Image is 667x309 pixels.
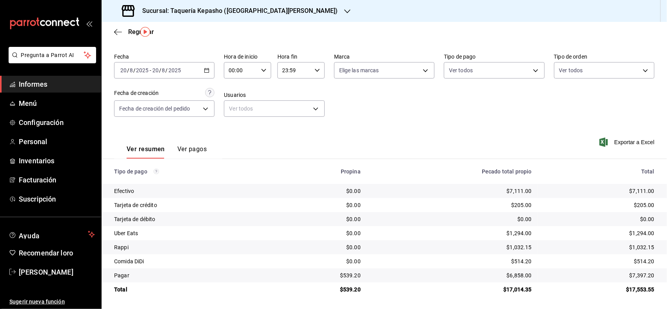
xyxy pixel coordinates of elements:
input: ---- [136,67,149,73]
a: Pregunta a Parrot AI [5,57,96,65]
button: Regresar [114,28,154,36]
font: Fecha [114,54,129,60]
font: / [127,67,129,73]
input: ---- [168,67,181,73]
font: Informes [19,80,47,88]
input: -- [120,67,127,73]
font: / [166,67,168,73]
font: $1,032.15 [629,244,654,250]
font: $7,111.00 [629,188,654,194]
font: $0.00 [346,230,361,236]
font: Configuración [19,118,64,127]
font: $205.00 [634,202,654,208]
font: $205.00 [511,202,532,208]
font: Ver todos [449,67,473,73]
font: Uber Eats [114,230,138,236]
font: Efectivo [114,188,134,194]
font: $514.20 [511,258,532,264]
div: pestañas de navegación [127,145,207,159]
font: Hora fin [277,54,297,60]
font: $0.00 [517,216,532,222]
font: $1,294.00 [629,230,654,236]
font: Ver pagos [177,145,207,153]
font: Rappi [114,244,129,250]
input: -- [162,67,166,73]
font: Inventarios [19,157,54,165]
font: $7,397.20 [629,272,654,279]
button: Pregunta a Parrot AI [9,47,96,63]
font: Facturación [19,176,56,184]
font: $539.20 [340,272,361,279]
font: $0.00 [346,258,361,264]
font: Marca [334,54,350,60]
font: $1,294.00 [507,230,532,236]
font: Ver todos [559,67,583,73]
font: Ayuda [19,232,40,240]
font: Fecha de creación [114,90,159,96]
font: Tipo de orden [554,54,588,60]
font: Recomendar loro [19,249,73,257]
img: Marcador de información sobre herramientas [140,27,150,37]
font: Tipo de pago [114,168,147,175]
font: $0.00 [346,202,361,208]
font: Tipo de pago [444,54,476,60]
font: Usuarios [224,92,246,98]
font: Pregunta a Parrot AI [21,52,74,58]
font: $0.00 [346,244,361,250]
svg: Los pagos realizados con Pay y otras terminales son montos brutos. [154,169,159,174]
font: $1,032.15 [507,244,532,250]
font: Sucursal: Taquería Kepasho ([GEOGRAPHIC_DATA][PERSON_NAME]) [142,7,338,14]
font: - [150,67,151,73]
input: -- [129,67,133,73]
font: [PERSON_NAME] [19,268,73,276]
font: Sugerir nueva función [9,298,65,305]
font: Propina [341,168,361,175]
font: $17,553.55 [626,286,655,293]
font: Menú [19,99,37,107]
font: $0.00 [346,188,361,194]
font: Comida DiDi [114,258,144,264]
button: abrir_cajón_menú [86,20,92,27]
font: $7,111.00 [507,188,532,194]
button: Exportar a Excel [601,138,654,147]
font: $514.20 [634,258,654,264]
font: Exportar a Excel [614,139,654,145]
font: Ver resumen [127,145,165,153]
font: Total [641,168,654,175]
font: Tarjeta de débito [114,216,156,222]
font: $17,014.35 [503,286,532,293]
input: -- [152,67,159,73]
font: Suscripción [19,195,56,203]
font: Elige las marcas [339,67,379,73]
font: Fecha de creación del pedido [119,105,190,112]
font: Pagar [114,272,129,279]
font: Tarjeta de crédito [114,202,157,208]
font: $0.00 [640,216,654,222]
font: Personal [19,138,47,146]
font: / [159,67,161,73]
font: Total [114,286,127,293]
font: Pecado total propio [482,168,532,175]
font: $539.20 [340,286,361,293]
font: $6,858.00 [507,272,532,279]
font: Hora de inicio [224,54,258,60]
font: $0.00 [346,216,361,222]
font: / [133,67,136,73]
font: Ver todos [229,105,253,112]
font: Regresar [128,28,154,36]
